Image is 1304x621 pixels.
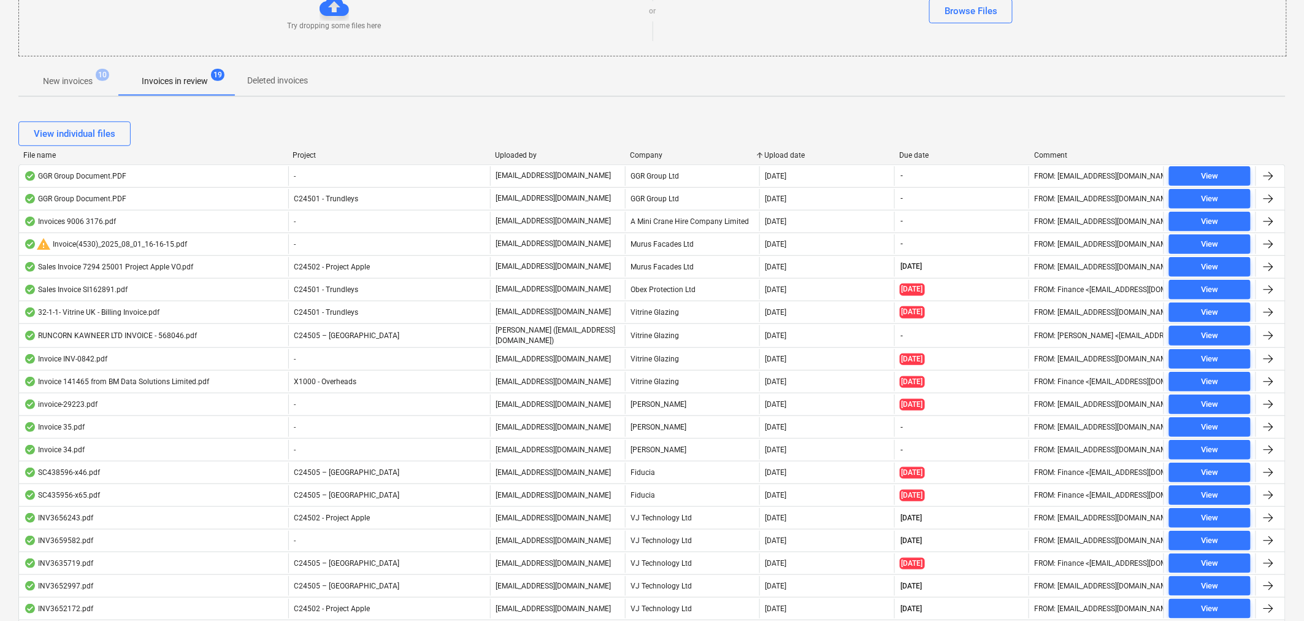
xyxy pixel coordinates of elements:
div: Chat Widget [1243,562,1304,621]
div: [PERSON_NAME] [625,417,760,437]
span: - [294,400,296,409]
div: Murus Facades Ltd [625,257,760,277]
div: GGR Group Document.PDF [24,171,126,181]
div: Invoice 34.pdf [24,445,85,455]
div: VJ Technology Ltd [625,553,760,573]
div: GGR Group Ltd [625,189,760,209]
div: [DATE] [765,491,786,499]
div: [DATE] [765,559,786,568]
span: - [294,536,296,545]
div: 32-1-1- Vitrine UK - Billing Invoice.pdf [24,307,159,317]
p: [EMAIL_ADDRESS][DOMAIN_NAME] [496,558,611,569]
div: VJ Technology Ltd [625,576,760,596]
span: C24501 - Trundleys [294,285,358,294]
button: View [1169,599,1251,619]
p: [EMAIL_ADDRESS][DOMAIN_NAME] [496,604,611,614]
span: C24502 - Project Apple [294,263,370,271]
span: [DATE] [900,558,925,569]
div: OCR finished [24,262,36,272]
span: X1000 - Overheads [294,377,356,386]
button: View [1169,372,1251,391]
div: Invoice 141465 from BM Data Solutions Limited.pdf [24,377,209,387]
div: View [1202,602,1219,616]
p: [EMAIL_ADDRESS][DOMAIN_NAME] [496,239,611,249]
div: OCR finished [24,536,36,546]
div: View [1202,192,1219,206]
div: Comment [1034,151,1159,160]
button: View [1169,395,1251,414]
p: [EMAIL_ADDRESS][DOMAIN_NAME] [496,354,611,364]
button: View [1169,463,1251,482]
button: View [1169,531,1251,550]
div: OCR finished [24,239,36,249]
div: [PERSON_NAME] [625,395,760,414]
button: View [1169,234,1251,254]
div: [DATE] [765,355,786,363]
div: SC435956-x65.pdf [24,490,100,500]
div: Invoice INV-0842.pdf [24,354,107,364]
div: [DATE] [765,468,786,477]
span: - [900,171,905,181]
div: Vitrine Glazing [625,372,760,391]
div: OCR finished [24,445,36,455]
p: or [650,6,656,17]
div: View [1202,260,1219,274]
div: OCR finished [24,468,36,477]
p: [EMAIL_ADDRESS][DOMAIN_NAME] [496,422,611,433]
p: [EMAIL_ADDRESS][DOMAIN_NAME] [496,581,611,592]
p: Try dropping some files here [287,21,381,31]
span: C24505 – Surrey Quays [294,491,399,499]
span: C24502 - Project Apple [294,604,370,613]
div: [DATE] [765,308,786,317]
span: [DATE] [900,376,925,388]
div: View [1202,466,1219,480]
div: View [1202,579,1219,593]
span: warning [36,237,51,252]
div: OCR finished [24,581,36,591]
span: - [900,445,905,455]
span: C24505 – Surrey Quays [294,468,399,477]
p: Deleted invoices [247,74,308,87]
span: - [294,217,296,226]
p: [EMAIL_ADDRESS][DOMAIN_NAME] [496,216,611,226]
p: [EMAIL_ADDRESS][DOMAIN_NAME] [496,513,611,523]
p: [PERSON_NAME] ([EMAIL_ADDRESS][DOMAIN_NAME]) [496,325,620,346]
div: [DATE] [765,240,786,249]
div: [DATE] [765,195,786,203]
div: View [1202,215,1219,229]
button: View [1169,440,1251,460]
div: [DATE] [765,331,786,340]
p: [EMAIL_ADDRESS][DOMAIN_NAME] [496,490,611,501]
div: View [1202,420,1219,434]
div: OCR finished [24,399,36,409]
div: INV3656243.pdf [24,513,93,523]
div: OCR finished [24,171,36,181]
p: [EMAIL_ADDRESS][DOMAIN_NAME] [496,377,611,387]
div: View [1202,375,1219,389]
button: View [1169,326,1251,345]
div: OCR finished [24,377,36,387]
div: Project [293,151,486,160]
span: [DATE] [900,283,925,295]
div: Obex Protection Ltd [625,280,760,299]
div: INV3635719.pdf [24,558,93,568]
div: [DATE] [765,536,786,545]
div: [DATE] [765,582,786,590]
div: RUNCORN KAWNEER LTD INVOICE - 568046.pdf [24,331,197,341]
div: VJ Technology Ltd [625,599,760,619]
div: OCR finished [24,490,36,500]
div: OCR finished [24,354,36,364]
div: Sales Invoice SI162891.pdf [24,285,128,295]
div: Uploaded by [495,151,620,160]
div: OCR finished [24,513,36,523]
span: C24501 - Trundleys [294,308,358,317]
div: Invoice 35.pdf [24,422,85,432]
div: View [1202,352,1219,366]
div: View [1202,283,1219,297]
button: View [1169,508,1251,528]
p: New invoices [43,75,93,88]
div: View [1202,329,1219,343]
p: [EMAIL_ADDRESS][DOMAIN_NAME] [496,536,611,546]
div: View [1202,534,1219,548]
p: [EMAIL_ADDRESS][DOMAIN_NAME] [496,399,611,410]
